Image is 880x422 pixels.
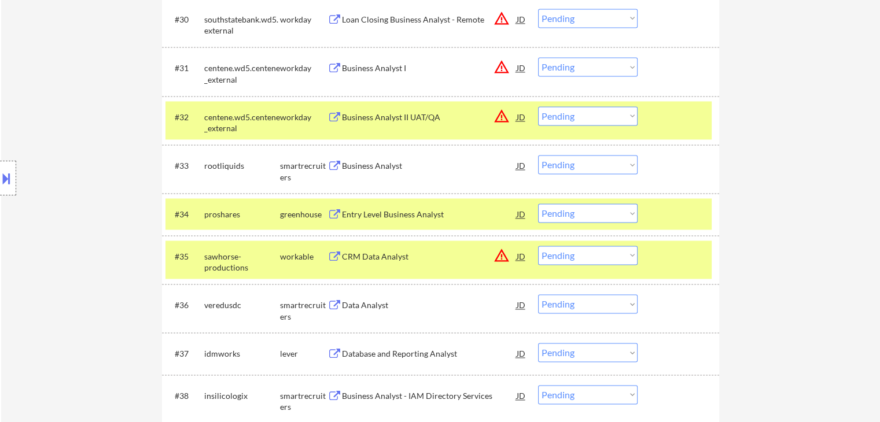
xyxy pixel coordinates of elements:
[516,203,527,224] div: JD
[280,14,327,25] div: workday
[280,390,327,413] div: smartrecruiters
[175,14,195,25] div: #30
[516,155,527,176] div: JD
[516,385,527,406] div: JD
[342,112,517,123] div: Business Analyst II UAT/QA
[494,108,510,124] button: warning_amber
[342,390,517,402] div: Business Analyst - IAM Directory Services
[494,247,510,264] button: warning_amber
[280,209,327,220] div: greenhouse
[342,299,517,311] div: Data Analyst
[342,62,517,74] div: Business Analyst I
[342,209,517,220] div: Entry Level Business Analyst
[342,160,517,172] div: Business Analyst
[204,209,280,220] div: proshares
[494,10,510,27] button: warning_amber
[204,112,280,134] div: centene.wd5.centene_external
[175,62,195,74] div: #31
[494,59,510,75] button: warning_amber
[280,112,327,123] div: workday
[175,348,195,360] div: #37
[175,299,195,311] div: #36
[280,348,327,360] div: lever
[516,9,527,29] div: JD
[204,14,280,36] div: southstatebank.wd5.external
[516,246,527,266] div: JD
[204,348,280,360] div: idmworks
[204,299,280,311] div: veredusdc
[516,57,527,78] div: JD
[280,160,327,183] div: smartrecruiters
[280,251,327,262] div: workable
[516,343,527,364] div: JD
[342,348,517,360] div: Database and Reporting Analyst
[204,390,280,402] div: insilicologix
[204,62,280,85] div: centene.wd5.centene_external
[175,390,195,402] div: #38
[204,160,280,172] div: rootliquids
[280,299,327,322] div: smartrecruiters
[516,294,527,315] div: JD
[516,106,527,127] div: JD
[204,251,280,273] div: sawhorse-productions
[280,62,327,74] div: workday
[342,14,517,25] div: Loan Closing Business Analyst - Remote
[342,251,517,262] div: CRM Data Analyst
